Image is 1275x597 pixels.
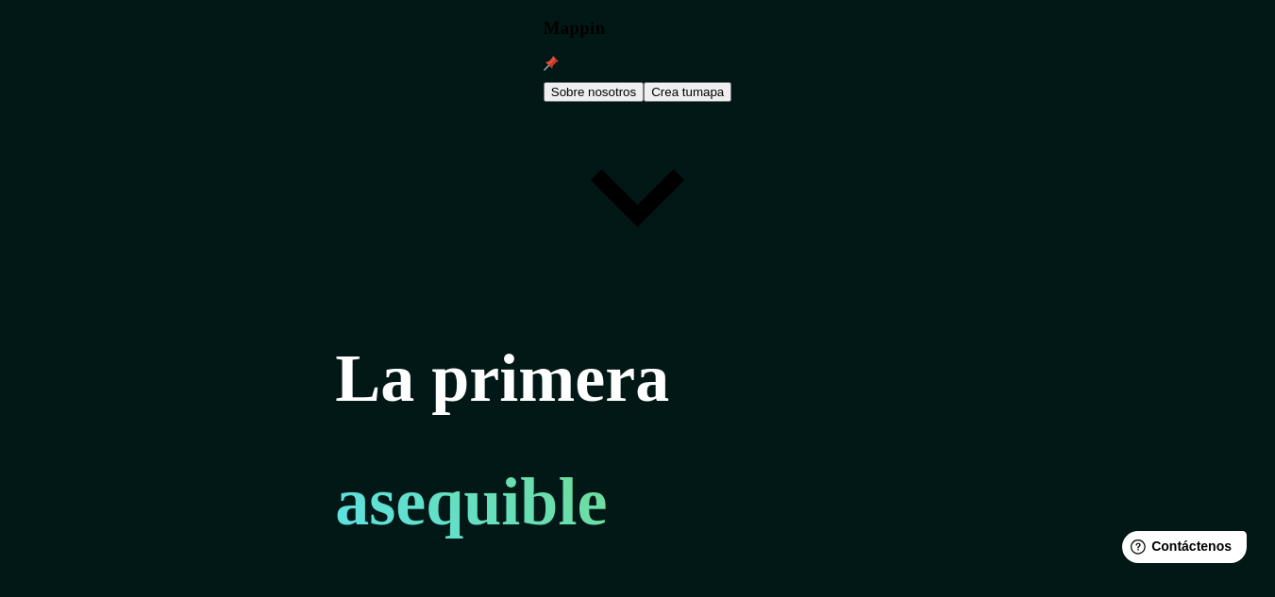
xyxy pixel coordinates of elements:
iframe: Lanzador de widgets de ayuda [1107,523,1254,576]
font: Crea tu [651,85,693,99]
font: mapa [693,85,724,99]
font: Sobre nosotros [551,85,636,99]
font: La primera [335,340,669,416]
font: Mappin [544,18,606,38]
font: asequible [335,464,607,539]
button: Crea tumapa [644,82,731,102]
button: Sobre nosotros [544,82,644,102]
img: pin de mapeo [544,56,559,71]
